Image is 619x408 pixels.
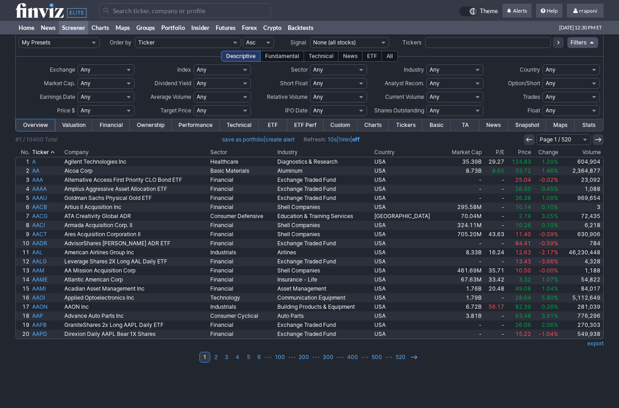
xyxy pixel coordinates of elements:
[276,257,373,266] a: Exchange Traded Fund
[506,166,532,175] a: 33.72
[16,321,31,330] a: 19
[444,257,483,266] a: -
[567,37,598,48] a: Filters
[373,293,444,302] a: USA
[16,119,55,131] a: Overview
[373,194,444,203] a: USA
[542,294,558,301] span: 5.80%
[539,240,558,247] span: -0.59%
[506,203,532,212] a: 10.14
[483,212,506,221] a: -
[31,266,63,275] a: AAM
[539,267,558,274] span: -0.00%
[539,258,558,265] span: -3.66%
[239,21,260,34] a: Forex
[373,166,444,175] a: USA
[373,203,444,212] a: USA
[16,194,31,203] a: 5
[133,21,158,34] a: Groups
[16,185,31,194] a: 4
[276,302,373,311] a: Building Products & Equipment
[483,302,506,311] a: 56.17
[16,203,31,212] a: 6
[358,119,389,131] a: Charts
[560,221,603,230] a: 6,218
[546,119,575,131] a: Maps
[560,212,603,221] a: 72,435
[63,185,208,194] a: Amplius Aggressive Asset Allocation ETF
[209,194,276,203] a: Financial
[492,167,504,174] span: 8.65
[506,157,532,166] a: 124.83
[515,249,531,256] span: 12.63
[483,248,506,257] a: 16.24
[276,275,373,284] a: Insurance - Life
[560,284,603,293] a: 84,017
[483,175,506,185] a: -
[542,222,558,228] span: 0.10%
[506,239,532,248] a: 84.41
[515,204,531,210] span: 10.14
[31,194,63,203] a: AAAU
[63,166,208,175] a: Alcoa Corp
[519,276,531,283] span: 3.32
[483,284,506,293] a: 20.48
[63,266,208,275] a: AA Mission Acquisition Corp
[31,293,63,302] a: AAOI
[532,212,560,221] a: 3.05%
[130,119,171,131] a: Ownership
[422,119,451,131] a: Basic
[444,221,483,230] a: 324.11M
[63,302,208,311] a: AAON Inc
[276,311,373,321] a: Auto Parts
[506,257,532,266] a: 13.43
[55,119,92,131] a: Valuation
[483,257,506,266] a: -
[16,275,31,284] a: 14
[31,166,63,175] a: AA
[373,321,444,330] a: USA
[328,136,337,143] a: 10s
[532,185,560,194] a: 0.45%
[209,212,276,221] a: Consumer Defensive
[260,21,285,34] a: Crypto
[444,212,483,221] a: 70.04M
[63,321,208,330] a: GraniteShares 2x Long AAPL Daily ETF
[515,185,531,192] span: 26.50
[542,303,558,310] span: 0.26%
[31,257,63,266] a: AALG
[560,257,603,266] a: 4,328
[444,239,483,248] a: -
[63,248,208,257] a: American Airlines Group Inc
[560,203,603,212] a: 3
[209,275,276,284] a: Financial
[209,166,276,175] a: Basic Materials
[31,175,63,185] a: AAA
[16,293,31,302] a: 16
[16,311,31,321] a: 18
[276,321,373,330] a: Exchange Traded Fund
[276,185,373,194] a: Exchange Traded Fund
[362,51,382,62] div: ETF
[16,257,31,266] a: 12
[373,175,444,185] a: USA
[63,230,208,239] a: Ares Acquisition Corporation II
[532,157,560,166] a: 1.29%
[542,185,558,192] span: 0.45%
[536,4,562,18] a: Help
[209,293,276,302] a: Technology
[31,275,63,284] a: AAME
[382,51,398,62] div: All
[444,185,483,194] a: -
[88,21,112,34] a: Charts
[444,321,483,330] a: -
[209,221,276,230] a: Financial
[506,321,532,330] a: 26.06
[483,230,506,239] a: 43.63
[63,203,208,212] a: Artius II Acquisition Inc
[276,175,373,185] a: Exchange Traded Fund
[542,276,558,283] span: 1.07%
[31,185,63,194] a: AAAA
[16,266,31,275] a: 13
[515,231,531,238] span: 11.40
